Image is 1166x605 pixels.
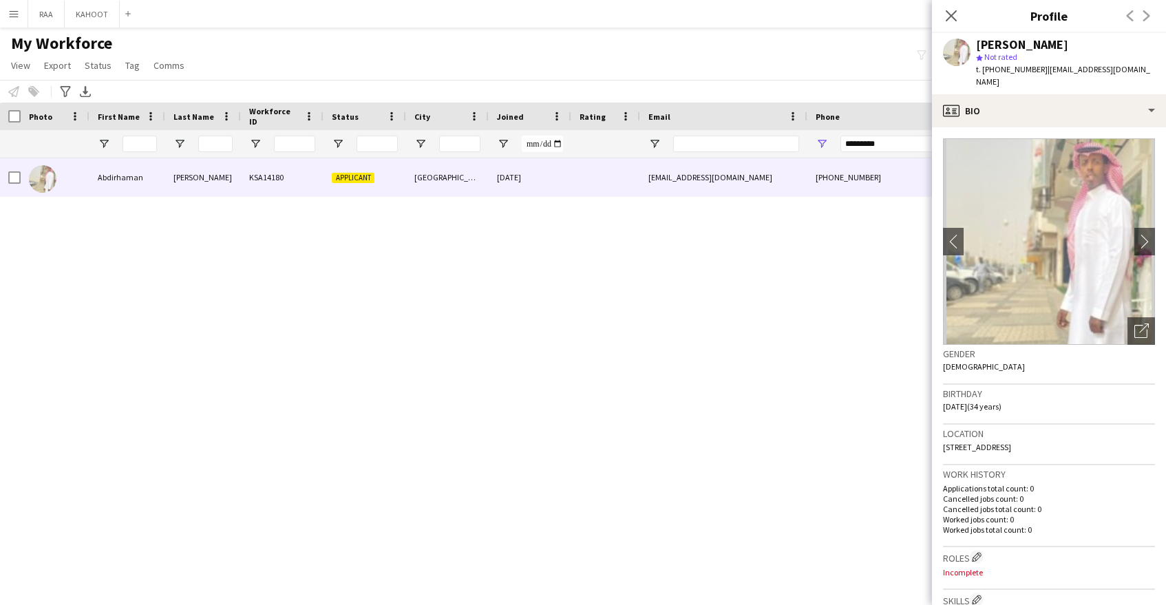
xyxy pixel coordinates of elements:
[943,483,1155,493] p: Applications total count: 0
[77,83,94,100] app-action-btn: Export XLSX
[85,59,112,72] span: Status
[173,138,186,150] button: Open Filter Menu
[648,112,670,122] span: Email
[357,136,398,152] input: Status Filter Input
[98,138,110,150] button: Open Filter Menu
[648,138,661,150] button: Open Filter Menu
[39,56,76,74] a: Export
[439,136,480,152] input: City Filter Input
[932,7,1166,25] h3: Profile
[943,550,1155,564] h3: Roles
[11,33,112,54] span: My Workforce
[976,64,1048,74] span: t. [PHONE_NUMBER]
[943,524,1155,535] p: Worked jobs total count: 0
[98,112,140,122] span: First Name
[123,136,157,152] input: First Name Filter Input
[11,59,30,72] span: View
[1127,317,1155,345] div: Open photos pop-in
[943,504,1155,514] p: Cancelled jobs total count: 0
[943,468,1155,480] h3: Work history
[173,112,214,122] span: Last Name
[153,59,184,72] span: Comms
[497,138,509,150] button: Open Filter Menu
[332,173,374,183] span: Applicant
[6,56,36,74] a: View
[943,442,1011,452] span: [STREET_ADDRESS]
[943,348,1155,360] h3: Gender
[414,138,427,150] button: Open Filter Menu
[943,388,1155,400] h3: Birthday
[249,138,262,150] button: Open Filter Menu
[29,165,56,193] img: Abdirhaman Habib
[44,59,71,72] span: Export
[57,83,74,100] app-action-btn: Advanced filters
[984,52,1017,62] span: Not rated
[414,112,430,122] span: City
[332,112,359,122] span: Status
[976,39,1068,51] div: [PERSON_NAME]
[816,138,828,150] button: Open Filter Menu
[522,136,563,152] input: Joined Filter Input
[932,94,1166,127] div: Bio
[943,514,1155,524] p: Worked jobs count: 0
[29,112,52,122] span: Photo
[89,158,165,196] div: Abdirhaman
[673,136,799,152] input: Email Filter Input
[943,401,1001,412] span: [DATE] (34 years)
[943,493,1155,504] p: Cancelled jobs count: 0
[976,64,1150,87] span: | [EMAIL_ADDRESS][DOMAIN_NAME]
[28,1,65,28] button: RAA
[65,1,120,28] button: KAHOOT
[148,56,190,74] a: Comms
[943,361,1025,372] span: [DEMOGRAPHIC_DATA]
[640,158,807,196] div: [EMAIL_ADDRESS][DOMAIN_NAME]
[580,112,606,122] span: Rating
[165,158,241,196] div: [PERSON_NAME]
[125,59,140,72] span: Tag
[943,567,1155,577] p: Incomplete
[120,56,145,74] a: Tag
[406,158,489,196] div: [GEOGRAPHIC_DATA]
[198,136,233,152] input: Last Name Filter Input
[274,136,315,152] input: Workforce ID Filter Input
[816,112,840,122] span: Phone
[943,427,1155,440] h3: Location
[943,138,1155,345] img: Crew avatar or photo
[840,136,975,152] input: Phone Filter Input
[241,158,324,196] div: KSA14180
[332,138,344,150] button: Open Filter Menu
[79,56,117,74] a: Status
[489,158,571,196] div: [DATE]
[249,106,299,127] span: Workforce ID
[807,158,984,196] div: [PHONE_NUMBER]
[497,112,524,122] span: Joined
